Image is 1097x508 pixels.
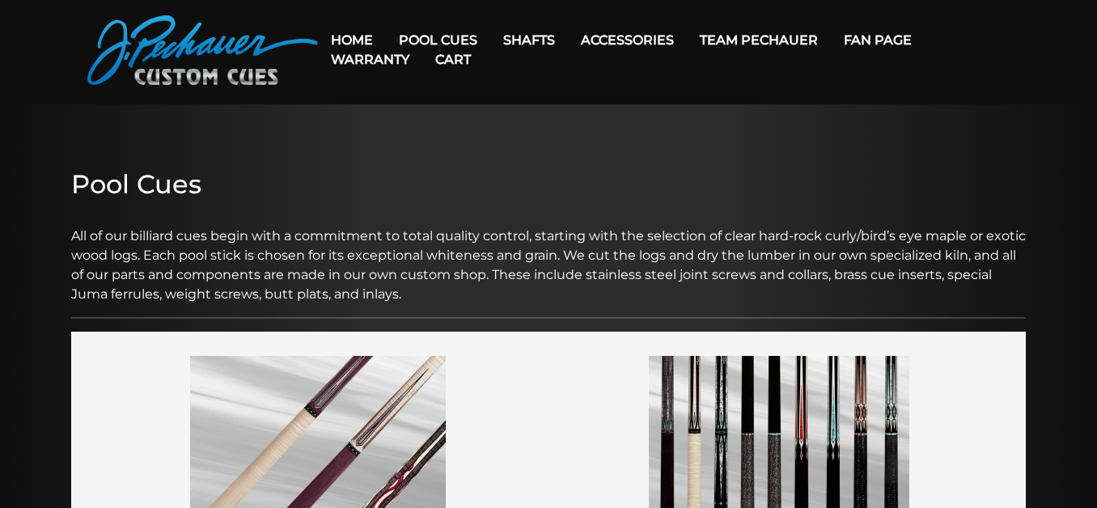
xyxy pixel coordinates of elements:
[422,39,484,80] a: Cart
[831,19,925,61] a: Fan Page
[386,19,490,61] a: Pool Cues
[71,207,1026,304] p: All of our billiard cues begin with a commitment to total quality control, starting with the sele...
[318,39,422,80] a: Warranty
[490,19,568,61] a: Shafts
[87,15,318,85] img: Pechauer Custom Cues
[687,19,831,61] a: Team Pechauer
[71,169,1026,200] h2: Pool Cues
[568,19,687,61] a: Accessories
[318,19,386,61] a: Home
